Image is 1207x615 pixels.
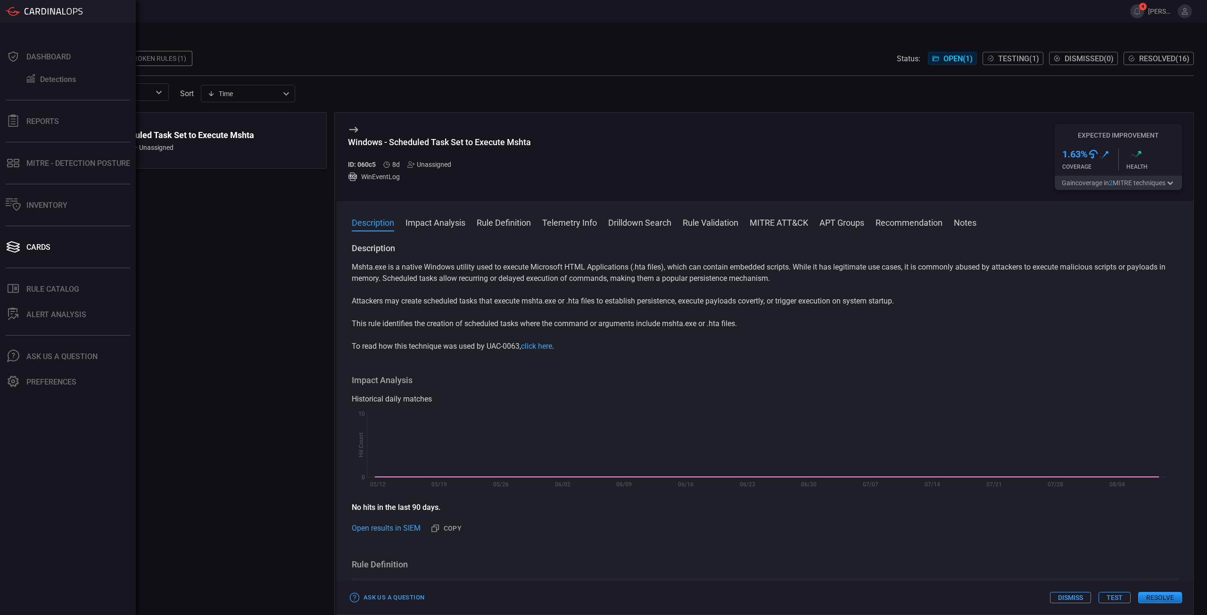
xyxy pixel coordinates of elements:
div: Preferences [26,377,76,386]
h3: 1.63 % [1062,148,1088,160]
a: click here [521,342,552,351]
text: 06/23 [740,481,755,488]
div: Coverage [1062,164,1118,170]
text: 06/09 [616,481,632,488]
button: Recommendation [876,216,942,228]
span: Open ( 1 ) [943,54,973,63]
button: APT Groups [819,216,864,228]
text: 0 [362,474,365,481]
h3: Impact Analysis [352,375,1178,386]
text: 05/19 [431,481,447,488]
span: [PERSON_NAME].[PERSON_NAME] [1148,8,1174,15]
div: Detections [40,75,76,84]
button: Test [1099,592,1131,603]
h5: ID: 060c5 [348,161,376,168]
button: Notes [954,216,976,228]
span: 4 [1139,3,1147,10]
h3: Rule Definition [352,559,1178,570]
text: 10 [358,410,365,417]
button: Dismissed(0) [1049,52,1118,65]
button: Copy [428,521,465,536]
div: WinEventLog [348,172,531,181]
button: Dismiss [1050,592,1091,603]
button: Telemetry Info [542,216,597,228]
p: To read how this technique was used by UAC-0063, . [352,341,1178,352]
span: Status: [897,54,920,63]
div: ALERT ANALYSIS [26,310,86,319]
button: Rule Definition [477,216,531,228]
text: 06/16 [678,481,694,488]
div: Reports [26,117,59,126]
button: Resolve [1138,592,1182,603]
h5: Expected Improvement [1055,131,1182,139]
div: Windows - Scheduled Task Set to Execute Mshta [70,130,258,140]
text: 07/21 [986,481,1002,488]
div: Inventory [26,201,67,210]
label: sort [180,89,194,98]
div: Windows - Scheduled Task Set to Execute Mshta [348,137,531,147]
strong: No hits in the last 90 days. [352,503,440,512]
text: Hit Count [358,433,364,458]
text: 05/26 [493,481,509,488]
span: 2 [1109,179,1113,187]
button: Open(1) [928,52,977,65]
button: Description [352,216,394,228]
p: Attackers may create scheduled tasks that execute mshta.exe or .hta files to establish persistenc... [352,295,1178,307]
text: 07/07 [863,481,878,488]
div: Rule Catalog [26,285,79,294]
div: Health [1126,164,1182,170]
div: Historical daily matches [352,394,1178,405]
text: 07/14 [925,481,940,488]
text: 06/30 [801,481,817,488]
div: Broken Rules (1) [124,51,192,66]
span: Resolved ( 16 ) [1139,54,1190,63]
button: Testing(1) [983,52,1043,65]
p: Mshta.exe is a native Windows utility used to execute Microsoft HTML Applications (.hta files), w... [352,262,1178,284]
span: Aug 11, 2025 6:42 AM [392,161,400,168]
span: Dismissed ( 0 ) [1065,54,1114,63]
p: This rule identifies the creation of scheduled tasks where the command or arguments include mshta... [352,318,1178,329]
text: 07/28 [1048,481,1063,488]
button: MITRE ATT&CK [750,216,808,228]
button: Drilldown Search [608,216,671,228]
span: Testing ( 1 ) [998,54,1039,63]
button: Open [152,86,165,99]
button: Resolved(16) [1124,52,1194,65]
button: Ask Us a Question [348,590,427,605]
text: 06/02 [555,481,570,488]
div: MITRE - Detection Posture [26,159,130,168]
button: Rule Validation [683,216,738,228]
text: 08/04 [1109,481,1125,488]
div: Dashboard [26,52,71,61]
button: 4 [1130,4,1144,18]
text: 05/12 [370,481,386,488]
button: Impact Analysis [405,216,465,228]
div: Ask Us A Question [26,352,98,361]
button: Gaincoverage in2MITRE techniques [1055,176,1182,190]
div: Cards [26,243,50,252]
h3: Description [352,243,1178,254]
div: Unassigned [407,161,451,168]
div: Unassigned [130,144,174,151]
a: Open results in SIEM [352,523,421,534]
div: Time [207,89,280,98]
